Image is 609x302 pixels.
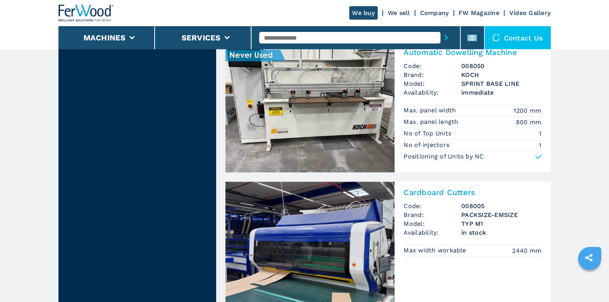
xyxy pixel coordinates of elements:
[404,79,462,88] span: Model:
[576,267,603,296] iframe: Chat
[462,62,542,70] h3: 008050
[404,202,462,210] span: Code:
[539,141,541,150] em: 1
[404,106,458,115] p: Max. panel width
[539,129,541,138] em: 1
[462,70,542,79] h3: KOCH
[404,210,462,219] span: Brand:
[462,79,542,88] h3: SPRINT BASE LINE
[225,42,395,172] img: Automatic Dowelling Machine KOCH SPRINT BASE LINE
[440,29,452,47] button: submit-button
[404,152,484,161] p: Positioning of Units by NC
[404,246,469,255] p: Max width workable
[462,210,542,219] h3: PACKSIZE-EMSIZE
[404,219,462,228] span: Model:
[404,118,461,126] p: Max. panel length
[492,34,500,42] img: Contact us
[512,246,542,255] em: 2440 mm
[404,88,462,97] span: Availability:
[225,42,551,172] a: Automatic Dowelling Machine KOCH SPRINT BASE LINEAutomatic Dowelling MachineCode:008050Brand:KOCH...
[388,9,410,17] a: We sell
[404,129,454,138] p: No of Top Units
[404,62,462,70] span: Code:
[58,5,114,22] img: Ferwood
[509,9,551,17] a: Video Gallery
[462,202,542,210] h3: 008005
[579,248,599,267] a: sharethis
[404,228,462,237] span: Availability:
[462,219,542,228] h3: TYP M1
[514,106,542,115] em: 1200 mm
[485,26,551,49] div: Contact us
[182,33,221,42] button: Services
[459,9,500,17] a: FW Magazine
[404,48,542,57] h2: Automatic Dowelling Machine
[404,70,462,79] span: Brand:
[83,33,126,42] button: Machines
[404,141,452,149] p: No of injectors
[349,6,378,20] a: We buy
[462,228,542,237] span: in stock
[516,118,542,127] em: 800 mm
[404,188,542,197] h2: Cardboard Cutters
[420,9,449,17] a: Company
[462,88,542,97] span: immediate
